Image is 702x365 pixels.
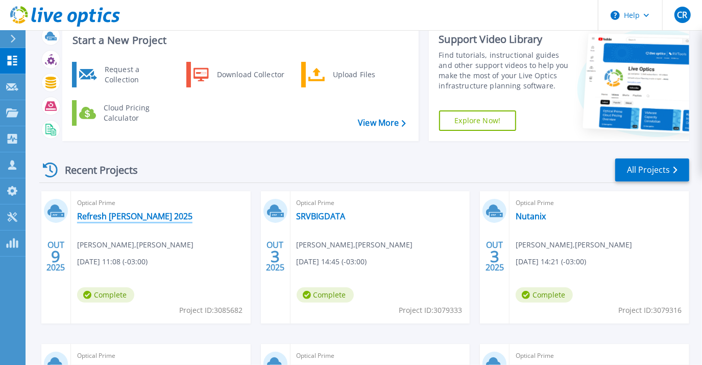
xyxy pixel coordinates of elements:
span: Optical Prime [77,197,245,209]
div: Support Video Library [439,33,569,46]
div: OUT 2025 [46,238,65,275]
span: Optical Prime [77,350,245,361]
span: Optical Prime [516,350,683,361]
a: Refresh [PERSON_NAME] 2025 [77,211,192,221]
span: Complete [297,287,354,303]
a: View More [358,118,405,128]
span: 3 [490,252,499,261]
span: 9 [51,252,60,261]
a: Explore Now! [439,110,517,131]
span: [PERSON_NAME] , [PERSON_NAME] [297,239,413,250]
div: Recent Projects [39,157,152,182]
span: [DATE] 14:21 (-03:00) [516,256,586,267]
span: [PERSON_NAME] , [PERSON_NAME] [516,239,632,250]
a: Cloud Pricing Calculator [72,100,177,126]
span: [DATE] 14:45 (-03:00) [297,256,367,267]
a: All Projects [615,158,689,181]
div: Upload Files [328,64,403,85]
a: Nutanix [516,211,546,221]
span: Complete [516,287,573,303]
span: Project ID: 3079333 [399,305,462,316]
span: Optical Prime [297,197,464,209]
a: Download Collector [186,62,291,87]
span: Complete [77,287,134,303]
h3: Start a New Project [72,35,405,46]
span: 3 [271,252,280,261]
div: Request a Collection [100,64,174,85]
span: [PERSON_NAME] , [PERSON_NAME] [77,239,193,250]
div: OUT 2025 [265,238,285,275]
a: SRVBIGDATA [297,211,346,221]
a: Upload Files [301,62,406,87]
div: Download Collector [212,64,289,85]
div: Find tutorials, instructional guides and other support videos to help you make the most of your L... [439,50,569,91]
span: Project ID: 3079316 [618,305,682,316]
span: Optical Prime [516,197,683,209]
a: Request a Collection [72,62,177,87]
span: CR [677,11,687,19]
span: Project ID: 3085682 [180,305,243,316]
span: Optical Prime [297,350,464,361]
div: Cloud Pricing Calculator [99,103,174,123]
div: OUT 2025 [485,238,504,275]
span: [DATE] 11:08 (-03:00) [77,256,148,267]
